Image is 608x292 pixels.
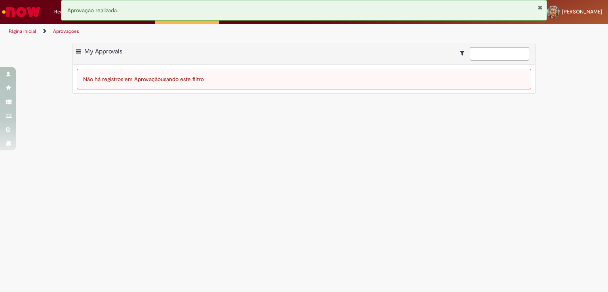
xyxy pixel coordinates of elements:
[460,50,468,56] i: Mostrar filtros para: Suas Solicitações
[9,28,36,34] a: Página inicial
[161,76,204,83] span: usando este filtro
[538,4,543,11] button: Fechar Notificação
[84,47,122,55] span: My Approvals
[77,69,531,89] div: Não há registros em Aprovação
[562,8,602,15] span: [PERSON_NAME]
[1,4,42,20] img: ServiceNow
[6,24,399,39] ul: Trilhas de página
[53,28,79,34] a: Aprovações
[54,8,82,16] span: Requisições
[67,7,118,14] span: Aprovação realizada.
